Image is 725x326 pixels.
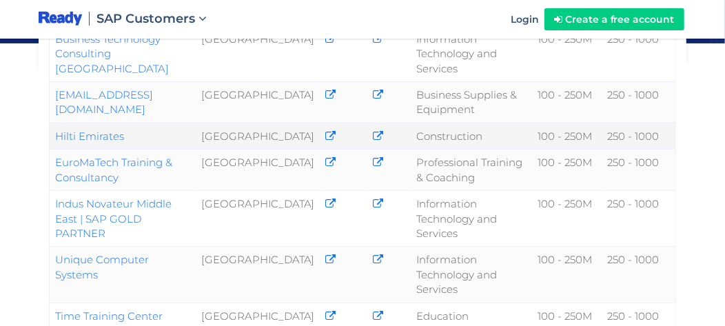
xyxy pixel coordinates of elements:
[532,150,602,191] td: 100 - 250M
[602,123,676,149] td: 250 - 1000
[411,247,532,303] td: Information Technology and Services
[55,130,124,143] a: Hilti Emirates
[55,32,169,75] a: Business Technology Consulting [GEOGRAPHIC_DATA]
[602,247,676,303] td: 250 - 1000
[55,197,172,240] a: Indus Novateur Middle East | SAP GOLD PARTNER
[411,191,532,247] td: Information Technology and Services
[196,150,320,191] td: [GEOGRAPHIC_DATA]
[532,191,602,247] td: 100 - 250M
[55,156,172,183] a: EuroMaTech Training & Consultancy
[196,247,320,303] td: [GEOGRAPHIC_DATA]
[97,11,196,26] span: SAP Customers
[39,10,82,28] img: logo
[411,26,532,81] td: Information Technology and Services
[196,191,320,247] td: [GEOGRAPHIC_DATA]
[532,82,602,123] td: 100 - 250M
[511,13,539,26] span: Login
[411,82,532,123] td: Business Supplies & Equipment
[411,150,532,191] td: Professional Training & Coaching
[196,26,320,81] td: [GEOGRAPHIC_DATA]
[602,150,676,191] td: 250 - 1000
[55,253,149,281] a: Unique Computer Systems
[602,82,676,123] td: 250 - 1000
[532,247,602,303] td: 100 - 250M
[196,123,320,149] td: [GEOGRAPHIC_DATA]
[196,82,320,123] td: [GEOGRAPHIC_DATA]
[502,2,547,37] a: Login
[411,123,532,149] td: Construction
[532,123,602,149] td: 100 - 250M
[55,88,153,116] a: [EMAIL_ADDRESS][DOMAIN_NAME]
[544,8,684,30] a: Create a free account
[602,191,676,247] td: 250 - 1000
[532,26,602,81] td: 100 - 250M
[602,26,676,81] td: 250 - 1000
